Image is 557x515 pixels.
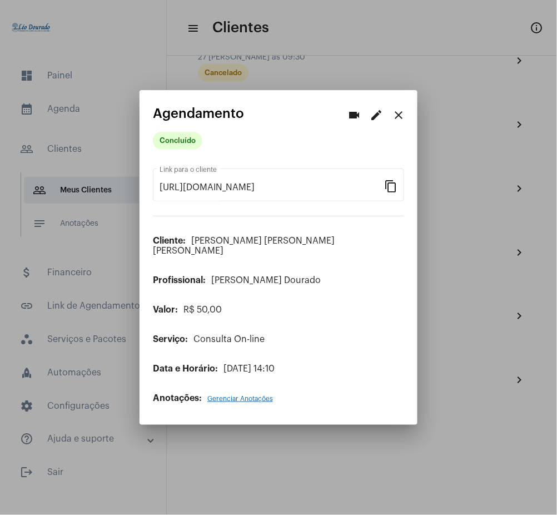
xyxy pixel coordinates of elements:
[153,335,188,344] span: Serviço:
[153,106,244,121] span: Agendamento
[153,132,202,150] mat-chip: Concluído
[153,276,206,285] span: Profissional:
[153,236,186,245] span: Cliente:
[193,335,265,344] span: Consulta On-line
[153,394,202,403] span: Anotações:
[223,364,275,373] span: [DATE] 14:10
[392,108,405,122] mat-icon: close
[211,276,321,285] span: [PERSON_NAME] Dourado
[153,236,335,255] span: [PERSON_NAME] [PERSON_NAME] [PERSON_NAME]
[384,179,397,192] mat-icon: content_copy
[183,305,222,314] span: R$ 50,00
[160,182,384,192] input: Link
[153,305,178,314] span: Valor:
[207,395,273,402] span: Gerenciar Anotações
[153,364,218,373] span: Data e Horário:
[347,108,361,122] mat-icon: videocam
[370,108,383,122] mat-icon: edit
